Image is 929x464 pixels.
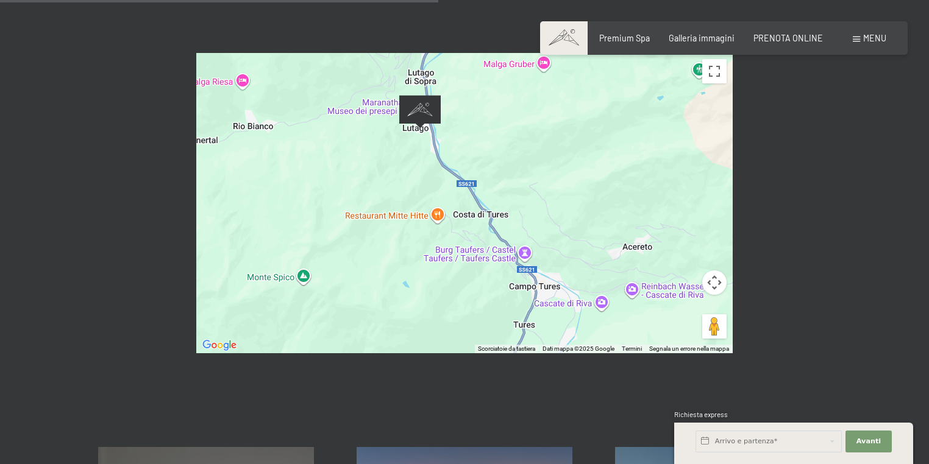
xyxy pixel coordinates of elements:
[702,59,727,83] button: Attiva/disattiva vista schermo intero
[856,437,881,446] span: Avanti
[543,345,614,352] span: Dati mappa ©2025 Google
[702,270,727,295] button: Controlli di visualizzazione della mappa
[199,337,240,353] img: Google
[702,314,727,339] button: Trascina Pegman sulla mappa per aprire Street View
[863,33,886,43] span: Menu
[599,33,650,43] a: Premium Spa
[845,431,892,452] button: Avanti
[478,345,535,353] button: Scorciatoie da tastiera
[649,345,729,352] a: Segnala un errore nella mappa
[399,95,441,128] div: Alpine Luxury SPA Resort SCHWARZENSTEIN
[199,337,240,353] a: Visualizza questa zona in Google Maps (in una nuova finestra)
[674,410,728,418] span: Richiesta express
[753,33,823,43] a: PRENOTA ONLINE
[669,33,735,43] a: Galleria immagini
[622,345,642,352] a: Termini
